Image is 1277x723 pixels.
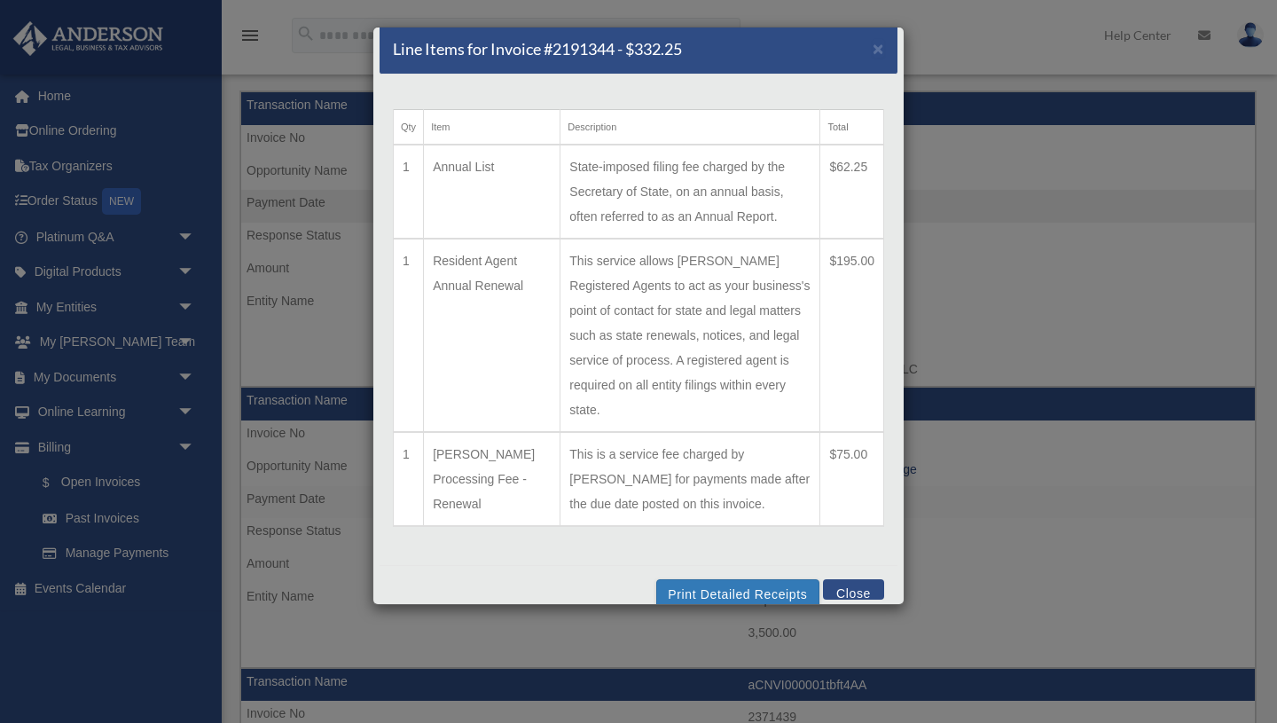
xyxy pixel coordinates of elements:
[424,145,560,239] td: Annual List
[424,110,560,145] th: Item
[394,239,424,432] td: 1
[393,38,682,60] h5: Line Items for Invoice #2191344 - $332.25
[820,432,884,526] td: $75.00
[820,110,884,145] th: Total
[560,239,820,432] td: This service allows [PERSON_NAME] Registered Agents to act as your business's point of contact fo...
[823,579,884,600] button: Close
[394,110,424,145] th: Qty
[560,432,820,526] td: This is a service fee charged by [PERSON_NAME] for payments made after the due date posted on thi...
[873,38,884,59] span: ×
[820,145,884,239] td: $62.25
[820,239,884,432] td: $195.00
[394,145,424,239] td: 1
[873,39,884,58] button: Close
[560,145,820,239] td: State-imposed filing fee charged by the Secretary of State, on an annual basis, often referred to...
[560,110,820,145] th: Description
[656,579,819,609] button: Print Detailed Receipts
[394,432,424,526] td: 1
[424,432,560,526] td: [PERSON_NAME] Processing Fee - Renewal
[424,239,560,432] td: Resident Agent Annual Renewal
